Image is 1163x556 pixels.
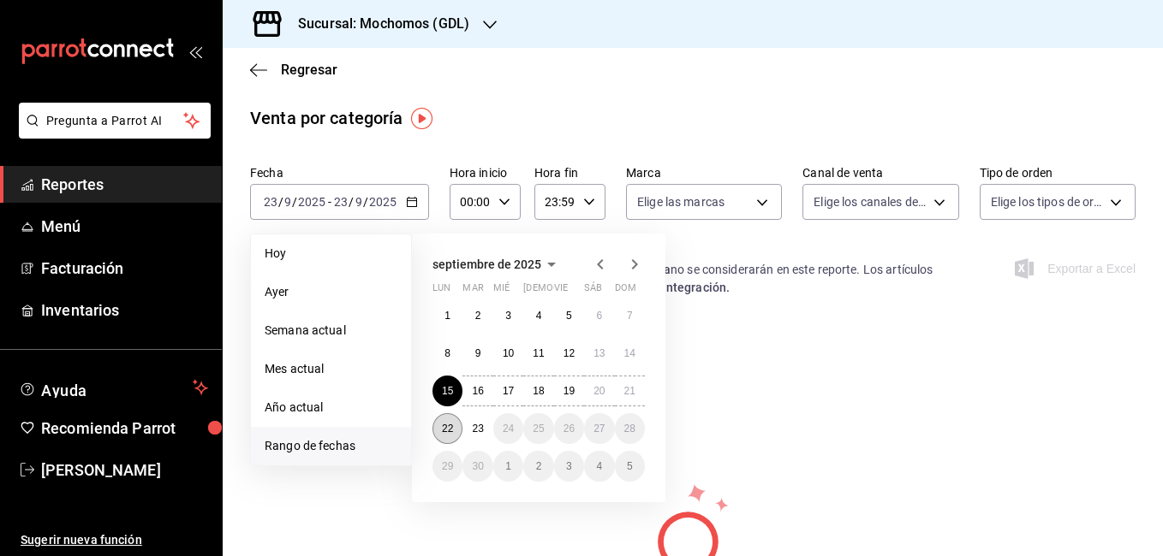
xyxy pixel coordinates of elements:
button: 13 de septiembre de 2025 [584,338,614,369]
span: Facturación [41,257,208,280]
h3: Sucursal: Mochomos (GDL) [284,14,469,34]
abbr: 19 de septiembre de 2025 [564,385,575,397]
button: 4 de septiembre de 2025 [523,300,553,331]
abbr: 22 de septiembre de 2025 [442,423,453,435]
abbr: 28 de septiembre de 2025 [624,423,635,435]
span: Ayuda [41,377,186,398]
abbr: 10 de septiembre de 2025 [503,347,514,359]
button: 7 de septiembre de 2025 [615,300,645,331]
button: 28 de septiembre de 2025 [615,413,645,444]
abbr: 8 de septiembre de 2025 [444,347,450,359]
button: 29 de septiembre de 2025 [432,451,462,482]
span: Pregunta a Parrot AI [46,112,184,130]
span: Reportes [41,173,208,196]
abbr: 20 de septiembre de 2025 [593,385,605,397]
label: Tipo de orden [980,167,1136,179]
input: ---- [297,195,326,209]
span: Regresar [281,62,337,78]
button: 27 de septiembre de 2025 [584,413,614,444]
span: / [363,195,368,209]
abbr: 26 de septiembre de 2025 [564,423,575,435]
input: -- [333,195,349,209]
input: ---- [368,195,397,209]
abbr: miércoles [493,282,510,300]
span: / [292,195,297,209]
label: Fecha [250,167,429,179]
span: Recomienda Parrot [41,417,208,440]
label: Hora inicio [450,167,521,179]
abbr: 6 de septiembre de 2025 [596,310,602,322]
button: 18 de septiembre de 2025 [523,376,553,406]
img: Tooltip marker [411,108,432,129]
button: 16 de septiembre de 2025 [462,376,492,406]
input: -- [355,195,363,209]
abbr: martes [462,282,483,300]
abbr: 3 de octubre de 2025 [566,460,572,472]
abbr: 2 de octubre de 2025 [536,460,542,472]
abbr: 24 de septiembre de 2025 [503,423,514,435]
label: Hora fin [534,167,605,179]
abbr: 5 de septiembre de 2025 [566,310,572,322]
span: / [349,195,354,209]
button: 25 de septiembre de 2025 [523,413,553,444]
abbr: 30 de septiembre de 2025 [472,460,483,472]
button: 5 de septiembre de 2025 [554,300,584,331]
abbr: 23 de septiembre de 2025 [472,423,483,435]
abbr: viernes [554,282,568,300]
button: 15 de septiembre de 2025 [432,376,462,406]
input: -- [263,195,278,209]
span: Ayer [265,283,397,301]
abbr: 17 de septiembre de 2025 [503,385,514,397]
button: 19 de septiembre de 2025 [554,376,584,406]
span: Elige las marcas [637,193,725,210]
span: Mes actual [265,360,397,378]
abbr: domingo [615,282,636,300]
button: 20 de septiembre de 2025 [584,376,614,406]
abbr: 1 de septiembre de 2025 [444,310,450,322]
button: 8 de septiembre de 2025 [432,338,462,369]
button: 26 de septiembre de 2025 [554,413,584,444]
span: Hoy [265,245,397,263]
abbr: 4 de octubre de 2025 [596,460,602,472]
abbr: 16 de septiembre de 2025 [472,385,483,397]
abbr: sábado [584,282,602,300]
abbr: 4 de septiembre de 2025 [536,310,542,322]
button: 30 de septiembre de 2025 [462,451,492,482]
label: Marca [626,167,782,179]
abbr: 11 de septiembre de 2025 [533,347,544,359]
span: Elige los canales de venta [814,193,927,210]
button: 3 de octubre de 2025 [554,451,584,482]
span: [PERSON_NAME] [41,458,208,482]
button: 1 de octubre de 2025 [493,451,523,482]
abbr: 12 de septiembre de 2025 [564,347,575,359]
button: 6 de septiembre de 2025 [584,300,614,331]
span: septiembre de 2025 [432,257,541,271]
input: -- [283,195,292,209]
span: Inventarios [41,299,208,322]
abbr: 18 de septiembre de 2025 [533,385,544,397]
abbr: 7 de septiembre de 2025 [627,310,633,322]
label: Canal de venta [802,167,958,179]
button: septiembre de 2025 [432,254,562,275]
span: / [278,195,283,209]
button: 14 de septiembre de 2025 [615,338,645,369]
button: 22 de septiembre de 2025 [432,413,462,444]
button: 17 de septiembre de 2025 [493,376,523,406]
abbr: 5 de octubre de 2025 [627,460,633,472]
abbr: 14 de septiembre de 2025 [624,347,635,359]
button: 9 de septiembre de 2025 [462,338,492,369]
button: Regresar [250,62,337,78]
abbr: lunes [432,282,450,300]
span: Semana actual [265,322,397,340]
span: Rango de fechas [265,437,397,455]
button: 10 de septiembre de 2025 [493,338,523,369]
abbr: jueves [523,282,624,300]
abbr: 9 de septiembre de 2025 [475,347,481,359]
button: 1 de septiembre de 2025 [432,300,462,331]
button: 11 de septiembre de 2025 [523,338,553,369]
abbr: 15 de septiembre de 2025 [442,385,453,397]
button: 3 de septiembre de 2025 [493,300,523,331]
button: 12 de septiembre de 2025 [554,338,584,369]
abbr: 27 de septiembre de 2025 [593,423,605,435]
div: Venta por categoría [250,105,403,131]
